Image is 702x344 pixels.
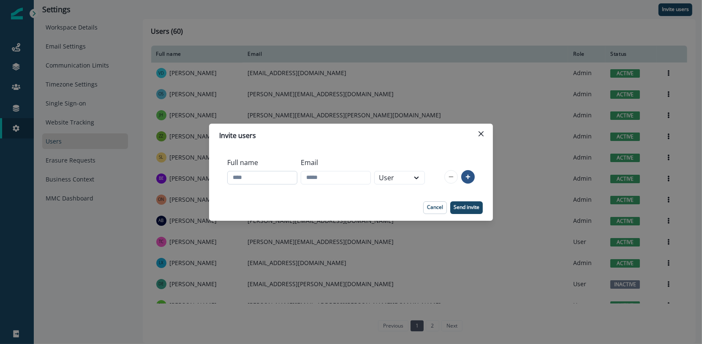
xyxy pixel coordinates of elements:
[454,204,479,210] p: Send invite
[427,204,443,210] p: Cancel
[301,157,318,168] p: Email
[450,201,483,214] button: Send invite
[227,157,258,168] p: Full name
[423,201,447,214] button: Cancel
[219,130,256,141] p: Invite users
[444,170,458,184] button: remove-row
[379,173,405,183] div: User
[474,127,488,141] button: Close
[461,170,475,184] button: add-row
